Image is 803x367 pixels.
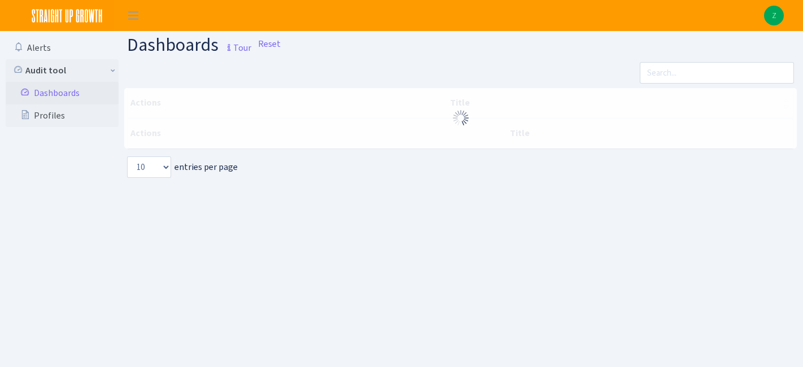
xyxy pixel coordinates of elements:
[127,156,171,178] select: entries per page
[764,6,784,25] a: Z
[127,36,251,58] h1: Dashboards
[219,33,251,56] a: Tour
[6,82,119,104] a: Dashboards
[764,6,784,25] img: Zach Belous
[6,37,119,59] a: Alerts
[222,38,251,58] small: Tour
[127,156,238,178] label: entries per page
[6,104,119,127] a: Profiles
[640,62,794,84] input: Search...
[452,109,470,127] img: Processing...
[258,37,281,51] a: Reset
[119,6,147,25] button: Toggle navigation
[6,59,119,82] a: Audit tool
